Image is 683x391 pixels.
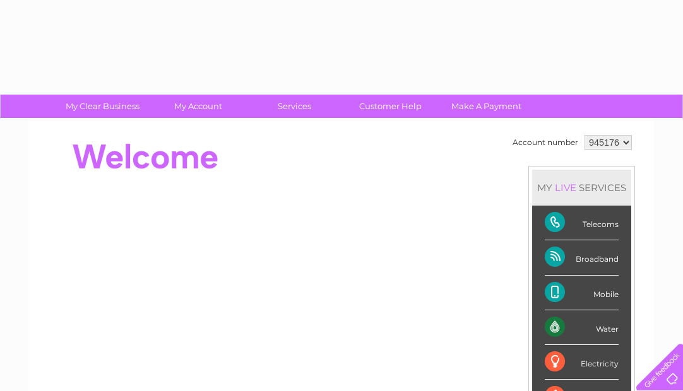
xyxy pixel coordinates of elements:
[50,95,155,118] a: My Clear Business
[552,182,579,194] div: LIVE
[545,276,619,310] div: Mobile
[545,240,619,275] div: Broadband
[242,95,347,118] a: Services
[509,132,581,153] td: Account number
[338,95,442,118] a: Customer Help
[545,206,619,240] div: Telecoms
[545,310,619,345] div: Water
[434,95,538,118] a: Make A Payment
[545,345,619,380] div: Electricity
[532,170,631,206] div: MY SERVICES
[146,95,251,118] a: My Account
